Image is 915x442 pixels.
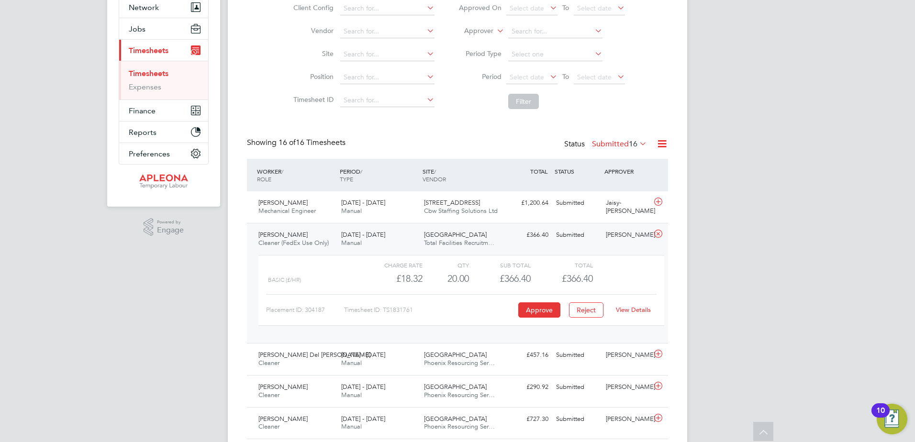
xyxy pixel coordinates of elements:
[129,24,145,33] span: Jobs
[341,207,362,215] span: Manual
[258,415,308,423] span: [PERSON_NAME]
[559,70,572,83] span: To
[502,195,552,211] div: £1,200.64
[502,347,552,363] div: £457.16
[424,359,495,367] span: Phoenix Resourcing Ser…
[552,411,602,427] div: Submitted
[119,143,208,164] button: Preferences
[257,175,271,183] span: ROLE
[876,410,885,423] div: 10
[341,239,362,247] span: Manual
[450,26,493,36] label: Approver
[144,218,184,236] a: Powered byEngage
[592,139,647,149] label: Submitted
[424,231,487,239] span: [GEOGRAPHIC_DATA]
[255,163,337,188] div: WORKER
[344,302,516,318] div: Timesheet ID: TS1831761
[129,3,159,12] span: Network
[290,49,334,58] label: Site
[361,259,423,271] div: Charge rate
[341,422,362,431] span: Manual
[424,422,495,431] span: Phoenix Resourcing Ser…
[340,94,435,107] input: Search for...
[577,73,612,81] span: Select date
[577,4,612,12] span: Select date
[424,351,487,359] span: [GEOGRAPHIC_DATA]
[552,347,602,363] div: Submitted
[341,199,385,207] span: [DATE] - [DATE]
[247,138,347,148] div: Showing
[469,271,531,287] div: £366.40
[602,227,652,243] div: [PERSON_NAME]
[530,167,547,175] span: TOTAL
[510,73,544,81] span: Select date
[602,379,652,395] div: [PERSON_NAME]
[340,48,435,61] input: Search for...
[552,195,602,211] div: Submitted
[602,411,652,427] div: [PERSON_NAME]
[266,302,344,318] div: Placement ID: 304187
[129,128,156,137] span: Reports
[552,379,602,395] div: Submitted
[508,25,603,38] input: Search for...
[341,391,362,399] span: Manual
[518,302,560,318] button: Approve
[129,82,161,91] a: Expenses
[562,273,593,284] span: £366.40
[119,100,208,121] button: Finance
[602,347,652,363] div: [PERSON_NAME]
[877,404,907,434] button: Open Resource Center, 10 new notifications
[424,383,487,391] span: [GEOGRAPHIC_DATA]
[258,422,279,431] span: Cleaner
[458,49,502,58] label: Period Type
[119,174,209,189] a: Go to home page
[279,138,346,147] span: 16 Timesheets
[281,167,283,175] span: /
[258,207,316,215] span: Mechanical Engineer
[420,163,503,188] div: SITE
[552,227,602,243] div: Submitted
[129,46,168,55] span: Timesheets
[424,391,495,399] span: Phoenix Resourcing Ser…
[139,174,188,189] img: apleona-logo-retina.png
[502,227,552,243] div: £366.40
[629,139,637,149] span: 16
[469,259,531,271] div: Sub Total
[360,167,362,175] span: /
[268,276,301,283] span: Basic (£/HR)
[341,231,385,239] span: [DATE] - [DATE]
[258,199,308,207] span: [PERSON_NAME]
[341,359,362,367] span: Manual
[502,379,552,395] div: £290.92
[290,26,334,35] label: Vendor
[458,72,502,81] label: Period
[531,259,592,271] div: Total
[279,138,296,147] span: 16 of
[119,18,208,39] button: Jobs
[424,239,494,247] span: Total Facilities Recruitm…
[119,61,208,99] div: Timesheets
[340,71,435,84] input: Search for...
[559,1,572,14] span: To
[129,149,170,158] span: Preferences
[258,351,370,359] span: [PERSON_NAME] Del [PERSON_NAME]
[341,351,385,359] span: [DATE] - [DATE]
[424,207,498,215] span: Cbw Staffing Solutions Ltd
[157,218,184,226] span: Powered by
[569,302,603,318] button: Reject
[290,3,334,12] label: Client Config
[602,195,652,219] div: Jaisy-[PERSON_NAME]
[119,40,208,61] button: Timesheets
[423,259,469,271] div: QTY
[129,69,168,78] a: Timesheets
[361,271,423,287] div: £18.32
[341,415,385,423] span: [DATE] - [DATE]
[340,2,435,15] input: Search for...
[564,138,649,151] div: Status
[508,48,603,61] input: Select one
[340,175,353,183] span: TYPE
[341,383,385,391] span: [DATE] - [DATE]
[258,359,279,367] span: Cleaner
[510,4,544,12] span: Select date
[423,175,446,183] span: VENDOR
